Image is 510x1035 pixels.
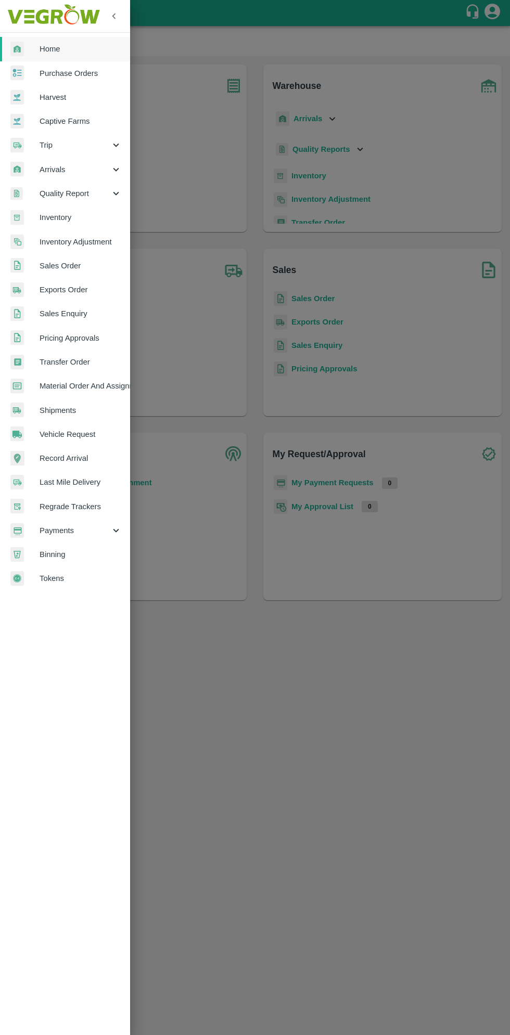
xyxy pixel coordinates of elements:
img: delivery [10,475,24,490]
span: Purchase Orders [40,68,122,79]
span: Inventory Adjustment [40,236,122,248]
img: sales [10,330,24,345]
span: Sales Order [40,260,122,271]
img: whTransfer [10,355,24,370]
img: whTracker [10,499,24,514]
span: Trip [40,139,110,151]
span: Harvest [40,92,122,103]
img: whArrival [10,42,24,57]
span: Sales Enquiry [40,308,122,319]
img: sales [10,306,24,321]
span: Last Mile Delivery [40,476,122,488]
img: payment [10,523,24,538]
span: Pricing Approvals [40,332,122,344]
img: inventory [10,234,24,249]
span: Vehicle Request [40,429,122,440]
span: Binning [40,549,122,560]
span: Record Arrival [40,452,122,464]
img: harvest [10,89,24,105]
img: whInventory [10,210,24,225]
span: Quality Report [40,188,110,199]
img: centralMaterial [10,379,24,394]
img: delivery [10,138,24,153]
img: vehicle [10,426,24,442]
span: Exports Order [40,284,122,295]
span: Tokens [40,573,122,584]
span: Transfer Order [40,356,122,368]
span: Payments [40,525,110,536]
img: shipments [10,403,24,418]
img: harvest [10,113,24,129]
span: Captive Farms [40,115,122,127]
span: Material Order And Assignment [40,380,122,392]
span: Shipments [40,405,122,416]
span: Home [40,43,122,55]
img: qualityReport [10,187,23,200]
img: bin [10,547,24,562]
img: reciept [10,66,24,81]
img: recordArrival [10,451,24,465]
span: Regrade Trackers [40,501,122,512]
img: sales [10,258,24,273]
span: Inventory [40,212,122,223]
img: shipments [10,282,24,297]
span: Arrivals [40,164,110,175]
img: tokens [10,571,24,586]
img: whArrival [10,162,24,177]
